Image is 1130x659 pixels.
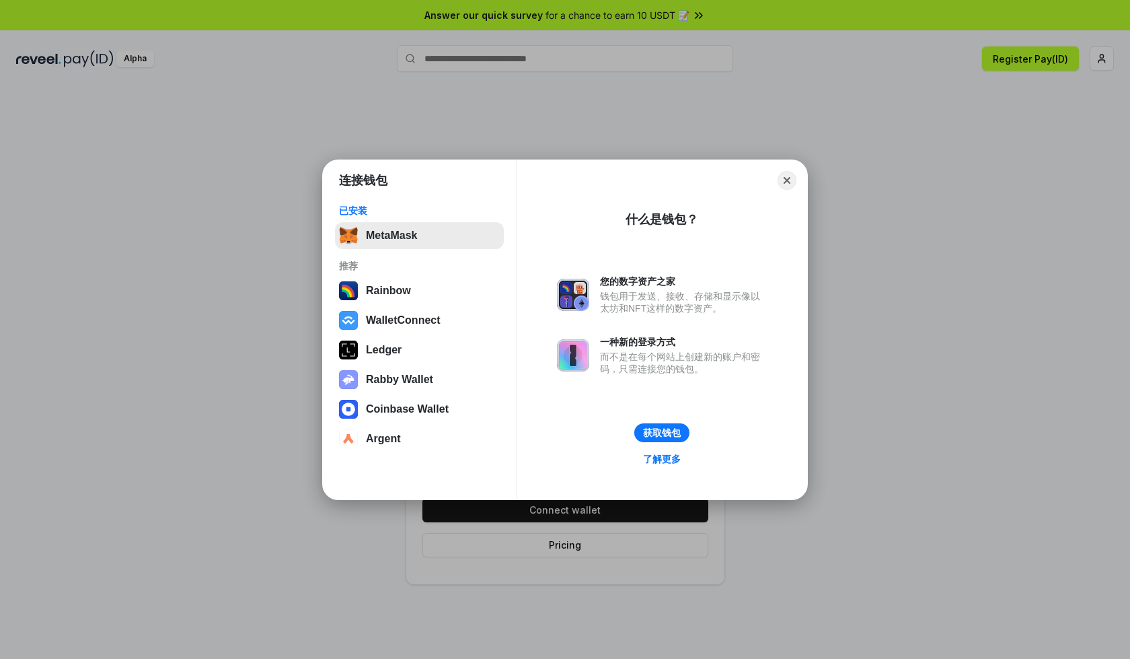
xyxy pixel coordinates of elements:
[366,285,411,297] div: Rainbow
[339,370,358,389] img: svg+xml,%3Csvg%20xmlns%3D%22http%3A%2F%2Fwww.w3.org%2F2000%2Fsvg%22%20fill%3D%22none%22%20viewBox...
[643,453,681,465] div: 了解更多
[634,423,689,442] button: 获取钱包
[339,281,358,300] img: svg+xml,%3Csvg%20width%3D%22120%22%20height%3D%22120%22%20viewBox%3D%220%200%20120%20120%22%20fil...
[335,366,504,393] button: Rabby Wallet
[366,230,417,242] div: MetaMask
[600,336,767,348] div: 一种新的登录方式
[778,171,796,190] button: Close
[335,222,504,249] button: MetaMask
[635,450,689,468] a: 了解更多
[335,277,504,304] button: Rainbow
[339,172,387,188] h1: 连接钱包
[335,337,504,363] button: Ledger
[339,260,500,272] div: 推荐
[600,290,767,314] div: 钱包用于发送、接收、存储和显示像以太坊和NFT这样的数字资产。
[626,211,698,228] div: 什么是钱包？
[366,403,449,415] div: Coinbase Wallet
[557,339,589,372] img: svg+xml,%3Csvg%20xmlns%3D%22http%3A%2F%2Fwww.w3.org%2F2000%2Fsvg%22%20fill%3D%22none%22%20viewBox...
[339,341,358,359] img: svg+xml,%3Csvg%20xmlns%3D%22http%3A%2F%2Fwww.w3.org%2F2000%2Fsvg%22%20width%3D%2228%22%20height%3...
[366,433,401,445] div: Argent
[643,427,681,439] div: 获取钱包
[557,279,589,311] img: svg+xml,%3Csvg%20xmlns%3D%22http%3A%2F%2Fwww.w3.org%2F2000%2Fsvg%22%20fill%3D%22none%22%20viewBox...
[339,400,358,419] img: svg+xml,%3Csvg%20width%3D%2228%22%20height%3D%2228%22%20viewBox%3D%220%200%2028%2028%22%20fill%3D...
[335,425,504,452] button: Argent
[339,205,500,217] div: 已安装
[339,226,358,245] img: svg+xml,%3Csvg%20fill%3D%22none%22%20height%3D%2233%22%20viewBox%3D%220%200%2035%2033%22%20width%...
[366,374,433,386] div: Rabby Wallet
[339,429,358,448] img: svg+xml,%3Csvg%20width%3D%2228%22%20height%3D%2228%22%20viewBox%3D%220%200%2028%2028%22%20fill%3D...
[335,396,504,423] button: Coinbase Wallet
[600,275,767,287] div: 您的数字资产之家
[366,344,402,356] div: Ledger
[600,351,767,375] div: 而不是在每个网站上创建新的账户和密码，只需连接您的钱包。
[335,307,504,334] button: WalletConnect
[339,311,358,330] img: svg+xml,%3Csvg%20width%3D%2228%22%20height%3D%2228%22%20viewBox%3D%220%200%2028%2028%22%20fill%3D...
[366,314,441,326] div: WalletConnect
